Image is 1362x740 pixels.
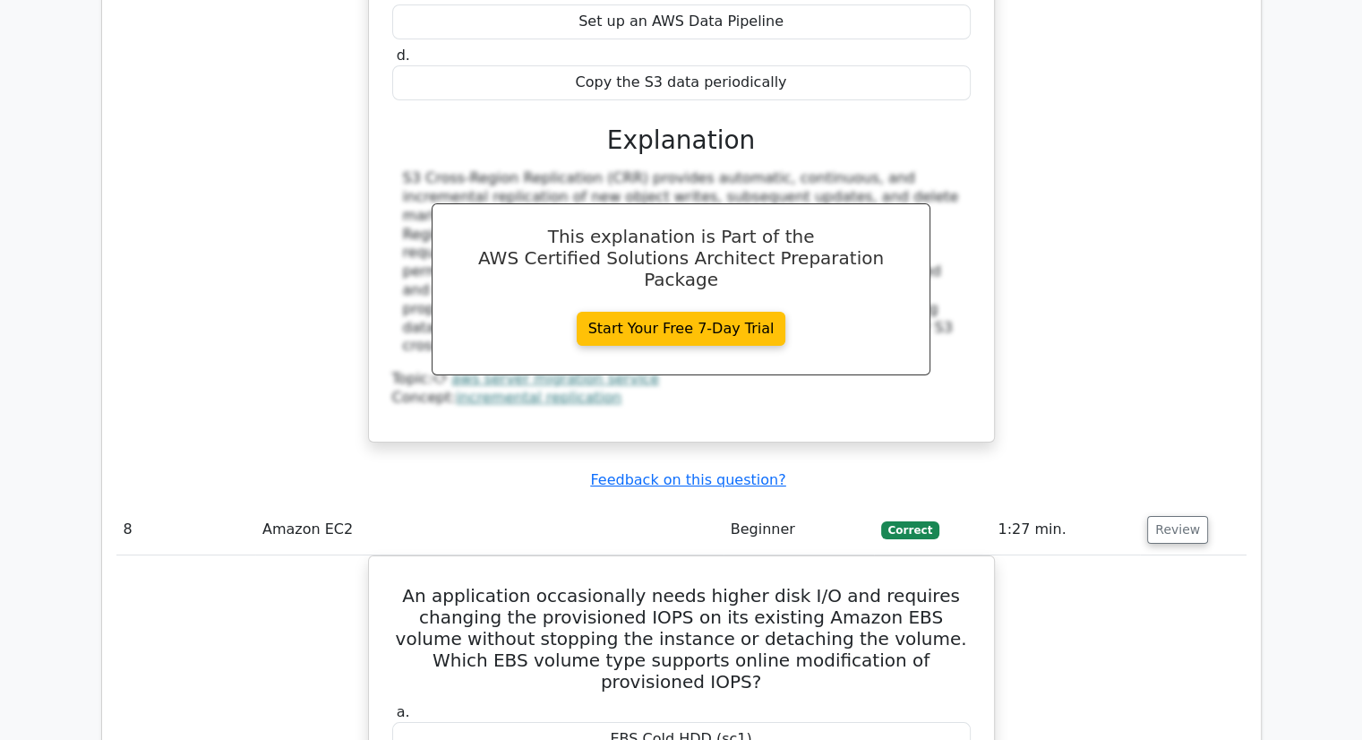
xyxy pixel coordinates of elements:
a: Feedback on this question? [590,471,785,488]
span: Correct [881,521,939,539]
button: Review [1147,516,1208,544]
a: aws server migration service [451,370,659,387]
h5: An application occasionally needs higher disk I/O and requires changing the provisioned IOPS on i... [390,585,972,693]
h3: Explanation [403,125,960,156]
td: Beginner [724,504,874,555]
span: d. [397,47,410,64]
td: Amazon EC2 [255,504,724,555]
div: S3 Cross-Region Replication (CRR) provides automatic, continuous, and incremental replication of ... [403,169,960,356]
a: incremental replication [456,389,621,406]
td: 1:27 min. [990,504,1140,555]
div: Topic: [392,370,971,389]
div: Copy the S3 data periodically [392,65,971,100]
span: a. [397,703,410,720]
div: Concept: [392,389,971,408]
div: Set up an AWS Data Pipeline [392,4,971,39]
a: Start Your Free 7-Day Trial [577,312,786,346]
td: 8 [116,504,255,555]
